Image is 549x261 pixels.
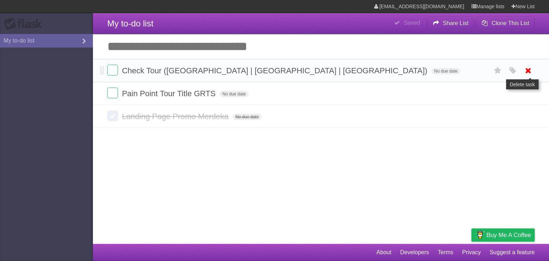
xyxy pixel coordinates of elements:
[438,246,454,259] a: Terms
[476,17,535,30] button: Clone This List
[475,229,485,241] img: Buy me a coffee
[107,19,153,28] span: My to-do list
[490,246,535,259] a: Suggest a feature
[462,246,481,259] a: Privacy
[471,228,535,242] a: Buy me a coffee
[4,18,46,30] div: Flask
[233,114,262,120] span: No due date
[122,112,230,121] span: Landing Page Promo Merdeka
[219,91,248,97] span: No due date
[443,20,469,26] b: Share List
[122,66,429,75] span: Check Tour ([GEOGRAPHIC_DATA] | [GEOGRAPHIC_DATA] | [GEOGRAPHIC_DATA])
[404,20,420,26] b: Saved
[400,246,429,259] a: Developers
[107,65,118,75] label: Done
[107,88,118,98] label: Done
[122,89,217,98] span: Pain Point Tour Title GRTS
[376,246,391,259] a: About
[107,110,118,121] label: Done
[427,17,474,30] button: Share List
[491,20,529,26] b: Clone This List
[486,229,531,241] span: Buy me a coffee
[491,65,505,77] label: Star task
[431,68,460,74] span: No due date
